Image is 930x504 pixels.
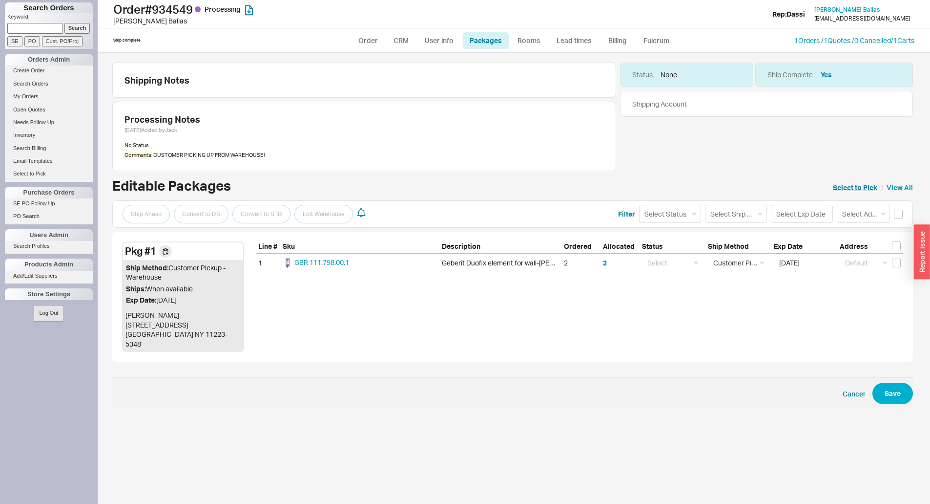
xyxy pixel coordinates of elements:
[34,305,63,321] button: Log Out
[123,205,170,223] button: Ship Ahead
[126,295,240,305] div: [DATE]
[640,241,705,254] div: Status
[821,70,832,80] button: Yes
[771,241,837,254] div: Exp Date
[5,105,93,115] a: Open Quotes
[232,205,290,223] button: Convert to STD
[5,187,93,198] div: Purchase Orders
[603,258,607,268] button: 2
[549,32,599,49] a: Lead times
[112,179,231,193] h2: Editable Packages
[5,259,93,270] div: Products Admin
[5,198,93,209] a: SE PO Follow Up
[283,258,292,268] img: 111.798.00.1_hivkil
[174,205,228,223] button: Convert to DS
[5,91,93,102] a: My Orders
[632,99,687,109] div: Shipping Account
[294,205,353,223] button: Edit Warehouse
[5,271,93,281] a: Add/Edit Suppliers
[891,36,914,44] a: /1Carts
[463,32,509,49] a: Packages
[351,32,385,49] a: Order
[872,383,913,404] button: Save
[126,296,156,304] span: Exp Date:
[125,311,227,348] span: [PERSON_NAME] [STREET_ADDRESS] [GEOGRAPHIC_DATA] NY 11223-5348
[661,70,677,80] div: None
[124,151,604,159] div: CUSTOMER PICKING UP FROM WAREHOUSE!
[124,152,152,158] span: Comments:
[24,36,40,46] input: PO
[280,241,439,254] div: Sku
[387,32,415,49] a: CRM
[5,2,93,13] h1: Search Orders
[564,258,568,268] div: 2
[13,119,54,125] span: Needs Follow Up
[767,70,813,80] div: Ship Complete
[126,263,168,272] span: Ship Method:
[124,75,612,86] div: Shipping Notes
[303,208,345,220] span: Edit Warehouse
[126,285,146,293] span: Ships:
[837,241,903,254] div: Address
[7,36,22,46] input: SE
[833,183,877,193] a: Select to Pick
[843,389,865,399] button: Cancel
[113,2,468,16] h1: Order # 934549
[294,258,349,266] a: GBR 111.798.00.1
[126,284,240,294] div: When available
[439,241,561,254] div: Description
[632,70,653,80] div: Status
[256,241,280,254] div: Line #
[600,241,640,254] div: Allocated
[794,36,891,44] a: 1Orders /1Quotes /0 Cancelled
[885,388,901,399] span: Save
[124,127,604,133] div: [DATE] Added by Jack
[637,32,677,49] a: Fulcrum
[113,38,141,43] div: Ship complete
[124,141,149,149] div: No Status
[5,211,93,221] a: PO Search
[131,208,162,220] span: Ship Ahead
[442,258,559,268] div: Geberit Duofix element for wall-[PERSON_NAME], 120 cm, with Sigma concealed cistern 8 cm, for woo...
[256,254,280,272] div: 1
[7,13,93,23] p: Keyword:
[600,32,635,49] a: Billing
[5,288,93,300] div: Store Settings
[42,36,83,46] input: Cust. PO/Proj
[887,183,913,193] a: View All
[618,209,635,219] button: Filter
[771,205,833,223] input: Select Exp Date
[772,9,805,19] div: Rep: Dassi
[241,208,282,220] span: Convert to STD
[814,15,910,22] div: [EMAIL_ADDRESS][DOMAIN_NAME]
[814,6,880,13] a: [PERSON_NAME] Ballas
[5,54,93,66] div: Orders Admin
[561,241,600,254] div: Ordered
[5,117,93,128] a: Needs Follow Up
[5,79,93,89] a: Search Orders
[205,5,241,13] span: Processing
[5,143,93,153] a: Search Billing
[182,208,220,220] span: Convert to DS
[511,32,547,49] a: Rooms
[125,244,156,258] div: Pkg # 1
[5,66,93,76] a: Create Order
[881,183,883,193] span: |
[5,169,93,179] a: Select to Pick
[64,23,90,33] input: Search
[124,114,604,125] div: Processing Notes
[5,156,93,166] a: Email Templates
[705,241,771,254] div: Ship Method
[5,229,93,241] div: Users Admin
[417,32,461,49] a: User info
[126,263,240,282] div: Customer Pickup - Warehouse
[113,16,468,26] div: [PERSON_NAME] Ballas
[5,130,93,140] a: Inventory
[5,241,93,251] a: Search Profiles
